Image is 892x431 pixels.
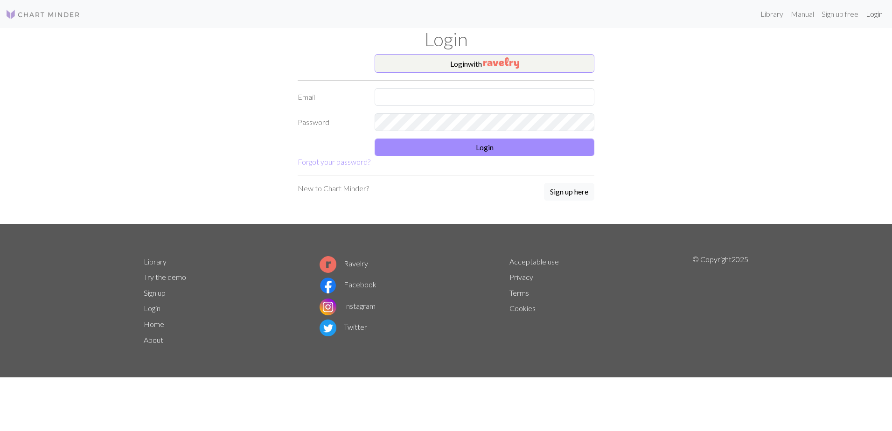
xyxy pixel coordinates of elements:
[292,88,369,106] label: Email
[375,139,594,156] button: Login
[292,113,369,131] label: Password
[6,9,80,20] img: Logo
[509,272,533,281] a: Privacy
[375,54,594,73] button: Loginwith
[320,256,336,273] img: Ravelry logo
[144,335,163,344] a: About
[544,183,594,201] button: Sign up here
[144,257,167,266] a: Library
[509,304,536,313] a: Cookies
[509,288,529,297] a: Terms
[320,259,368,268] a: Ravelry
[483,57,519,69] img: Ravelry
[320,320,336,336] img: Twitter logo
[509,257,559,266] a: Acceptable use
[144,272,186,281] a: Try the demo
[144,320,164,328] a: Home
[692,254,748,348] p: © Copyright 2025
[757,5,787,23] a: Library
[298,183,369,194] p: New to Chart Minder?
[862,5,886,23] a: Login
[138,28,754,50] h1: Login
[320,280,376,289] a: Facebook
[144,288,166,297] a: Sign up
[298,157,370,166] a: Forgot your password?
[320,299,336,315] img: Instagram logo
[818,5,862,23] a: Sign up free
[144,304,160,313] a: Login
[320,277,336,294] img: Facebook logo
[320,301,376,310] a: Instagram
[320,322,367,331] a: Twitter
[787,5,818,23] a: Manual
